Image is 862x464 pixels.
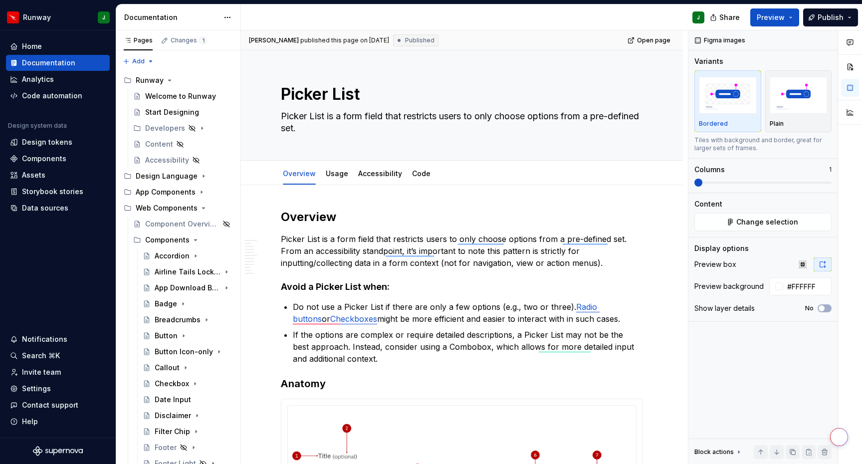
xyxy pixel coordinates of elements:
p: 1 [829,166,832,174]
div: Changes [171,36,207,44]
button: Add [120,54,157,68]
span: Open page [637,36,670,44]
div: Home [22,41,42,51]
div: Runway [23,12,51,22]
div: Assets [22,170,45,180]
span: Change selection [736,217,798,227]
div: Preview box [694,259,736,269]
div: Contact support [22,400,78,410]
a: App Download Button [139,280,236,296]
a: Open page [625,33,675,47]
div: Components [22,154,66,164]
div: Variants [694,56,723,66]
span: [PERSON_NAME] [249,36,299,44]
div: Code automation [22,91,82,101]
div: Pages [124,36,153,44]
a: Usage [326,169,348,178]
div: Welcome to Runway [145,91,216,101]
div: Design tokens [22,137,72,147]
svg: Supernova Logo [33,446,83,456]
div: Web Components [120,200,236,216]
a: Overview [283,169,316,178]
a: Airline Tails Lockup [139,264,236,280]
button: Contact support [6,397,110,413]
a: Button Icon-only [139,344,236,360]
span: Preview [757,12,785,22]
input: Auto [783,277,832,295]
div: Developers [145,123,185,133]
button: RunwayJ [2,6,114,28]
button: placeholderBordered [694,70,761,132]
div: Tiles with background and border, great for larger sets of frames. [694,136,832,152]
p: Do not use a Picker List if there are only a few options (e.g., two or three). or might be more e... [293,301,643,325]
div: Storybook stories [22,187,83,197]
div: J [102,13,105,21]
a: Code automation [6,88,110,104]
div: Button [155,331,178,341]
div: Start Designing [145,107,199,117]
div: Badge [155,299,177,309]
div: Invite team [22,367,61,377]
div: Notifications [22,334,67,344]
button: Publish [803,8,858,26]
img: 6b187050-a3ed-48aa-8485-808e17fcee26.png [7,11,19,23]
div: Analytics [22,74,54,84]
button: Change selection [694,213,832,231]
div: Button Icon-only [155,347,213,357]
textarea: Picker List [279,82,641,106]
div: Accessibility [145,155,189,165]
a: Analytics [6,71,110,87]
h2: Overview [281,209,643,225]
a: Start Designing [129,104,236,120]
a: Checkboxes [330,314,377,324]
div: Runway [120,72,236,88]
div: Usage [322,163,352,184]
a: Button [139,328,236,344]
a: Components [6,151,110,167]
a: Assets [6,167,110,183]
div: Data sources [22,203,68,213]
div: Code [408,163,434,184]
div: Components [145,235,190,245]
div: Columns [694,165,725,175]
div: Developers [129,120,236,136]
img: placeholder [770,77,828,113]
div: published this page on [DATE] [300,36,389,44]
p: If the options are complex or require detailed descriptions, a Picker List may not be the best ap... [293,329,643,365]
div: Accessibility [354,163,406,184]
div: Checkbox [155,379,189,389]
a: Documentation [6,55,110,71]
textarea: Picker List is a form field that restricts users to only choose options from a pre-defined set. [279,108,641,136]
button: Help [6,414,110,430]
a: Accessibility [358,169,402,178]
a: Checkbox [139,376,236,392]
div: Display options [694,243,749,253]
a: Footer [139,440,236,456]
div: Web Components [136,203,198,213]
div: Filter Chip [155,427,190,437]
img: placeholder [699,77,757,113]
div: Documentation [22,58,75,68]
div: Content [145,139,173,149]
p: Plain [770,120,784,128]
a: Invite team [6,364,110,380]
div: App Components [120,184,236,200]
a: Callout [139,360,236,376]
div: Design Language [136,171,198,181]
div: Preview background [694,281,764,291]
p: Picker List is a form field that restricts users to only choose options from a pre-defined set. F... [281,233,643,269]
a: Content [129,136,236,152]
button: Preview [750,8,799,26]
a: Code [412,169,431,178]
a: Data sources [6,200,110,216]
div: Design Language [120,168,236,184]
div: Search ⌘K [22,351,60,361]
a: Component Overview [129,216,236,232]
div: Help [22,417,38,427]
div: Runway [136,75,164,85]
div: Component Overview [145,219,219,229]
div: Block actions [694,445,743,459]
h3: Anatomy [281,377,643,391]
a: Accessibility [129,152,236,168]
